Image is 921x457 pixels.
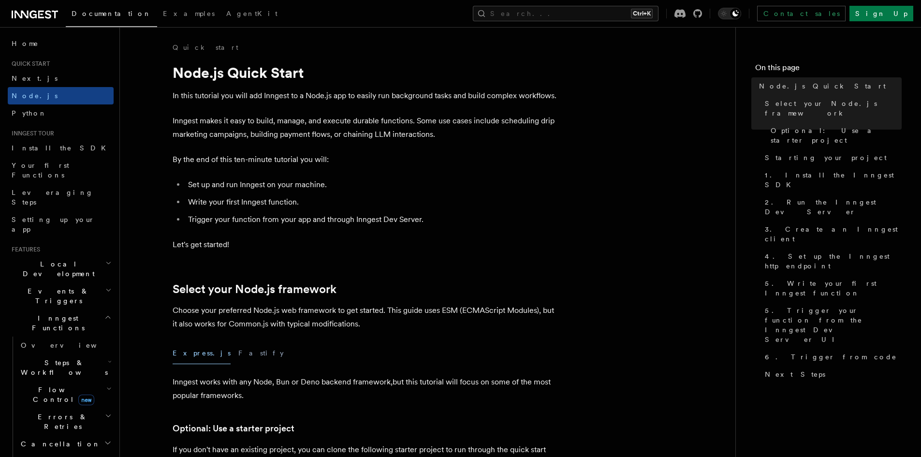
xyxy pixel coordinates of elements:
a: Documentation [66,3,157,27]
p: Let's get started! [173,238,559,251]
span: 5. Write your first Inngest function [765,279,902,298]
span: Next.js [12,74,58,82]
span: Inngest Functions [8,313,104,333]
a: 3. Create an Inngest client [761,221,902,248]
a: Home [8,35,114,52]
a: AgentKit [220,3,283,26]
h1: Node.js Quick Start [173,64,559,81]
a: Your first Functions [8,157,114,184]
span: Overview [21,341,120,349]
span: Next Steps [765,369,825,379]
span: Python [12,109,47,117]
a: Select your Node.js framework [761,95,902,122]
span: Node.js [12,92,58,100]
button: Toggle dark mode [718,8,741,19]
a: 5. Write your first Inngest function [761,275,902,302]
span: AgentKit [226,10,278,17]
a: Contact sales [757,6,846,21]
span: Quick start [8,60,50,68]
li: Trigger your function from your app and through Inngest Dev Server. [185,213,559,226]
span: 1. Install the Inngest SDK [765,170,902,190]
span: Events & Triggers [8,286,105,306]
p: In this tutorial you will add Inngest to a Node.js app to easily run background tasks and build c... [173,89,559,103]
span: Local Development [8,259,105,279]
span: Documentation [72,10,151,17]
a: Quick start [173,43,238,52]
p: Choose your preferred Node.js web framework to get started. This guide uses ESM (ECMAScript Modul... [173,304,559,331]
button: Express.js [173,342,231,364]
span: new [78,395,94,405]
a: Node.js Quick Start [755,77,902,95]
span: Errors & Retries [17,412,105,431]
a: 5. Trigger your function from the Inngest Dev Server UI [761,302,902,348]
button: Events & Triggers [8,282,114,310]
span: Flow Control [17,385,106,404]
button: Steps & Workflows [17,354,114,381]
kbd: Ctrl+K [631,9,653,18]
span: Install the SDK [12,144,112,152]
span: Setting up your app [12,216,95,233]
span: 4. Set up the Inngest http endpoint [765,251,902,271]
span: Optional: Use a starter project [771,126,902,145]
button: Search...Ctrl+K [473,6,658,21]
span: Cancellation [17,439,101,449]
h4: On this page [755,62,902,77]
button: Inngest Functions [8,310,114,337]
a: Sign Up [849,6,913,21]
span: Steps & Workflows [17,358,108,377]
a: Leveraging Steps [8,184,114,211]
a: Optional: Use a starter project [767,122,902,149]
a: Install the SDK [8,139,114,157]
span: Features [8,246,40,253]
li: Set up and run Inngest on your machine. [185,178,559,192]
a: Select your Node.js framework [173,282,336,296]
span: Select your Node.js framework [765,99,902,118]
a: Overview [17,337,114,354]
a: Setting up your app [8,211,114,238]
a: Python [8,104,114,122]
a: Node.js [8,87,114,104]
a: Examples [157,3,220,26]
a: Optional: Use a starter project [173,422,294,435]
a: 2. Run the Inngest Dev Server [761,193,902,221]
span: Home [12,39,39,48]
span: Your first Functions [12,162,69,179]
span: 3. Create an Inngest client [765,224,902,244]
a: Next Steps [761,366,902,383]
span: 2. Run the Inngest Dev Server [765,197,902,217]
span: Leveraging Steps [12,189,93,206]
span: Inngest tour [8,130,54,137]
button: Flow Controlnew [17,381,114,408]
button: Local Development [8,255,114,282]
button: Errors & Retries [17,408,114,435]
a: 6. Trigger from code [761,348,902,366]
span: 5. Trigger your function from the Inngest Dev Server UI [765,306,902,344]
button: Cancellation [17,435,114,453]
p: Inngest makes it easy to build, manage, and execute durable functions. Some use cases include sch... [173,114,559,141]
span: Starting your project [765,153,887,162]
span: Examples [163,10,215,17]
p: Inngest works with any Node, Bun or Deno backend framework,but this tutorial will focus on some o... [173,375,559,402]
button: Fastify [238,342,284,364]
span: Node.js Quick Start [759,81,886,91]
a: 4. Set up the Inngest http endpoint [761,248,902,275]
a: 1. Install the Inngest SDK [761,166,902,193]
a: Starting your project [761,149,902,166]
li: Write your first Inngest function. [185,195,559,209]
p: By the end of this ten-minute tutorial you will: [173,153,559,166]
span: 6. Trigger from code [765,352,897,362]
a: Next.js [8,70,114,87]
